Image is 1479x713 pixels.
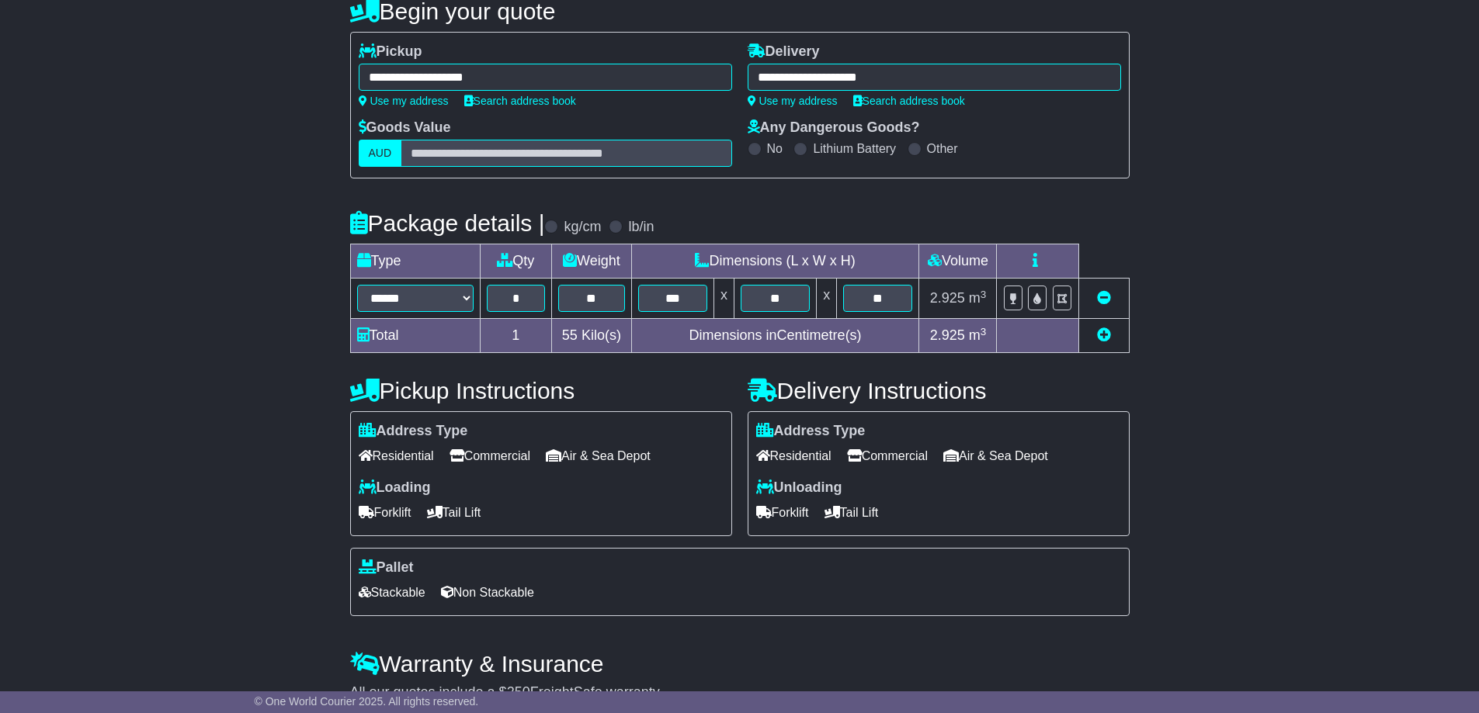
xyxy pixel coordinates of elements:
[507,684,530,700] span: 250
[359,119,451,137] label: Goods Value
[350,378,732,403] h4: Pickup Instructions
[748,378,1130,403] h4: Delivery Instructions
[359,479,431,497] label: Loading
[847,444,928,468] span: Commercial
[480,319,552,353] td: 1
[930,327,965,343] span: 2.925
[631,319,919,353] td: Dimensions in Centimetre(s)
[631,244,919,279] td: Dimensions (L x W x H)
[756,479,842,497] label: Unloading
[943,444,1048,468] span: Air & Sea Depot
[756,500,809,524] span: Forklift
[552,319,632,353] td: Kilo(s)
[350,319,480,353] td: Total
[748,119,920,137] label: Any Dangerous Goods?
[480,244,552,279] td: Qty
[552,244,632,279] td: Weight
[450,444,530,468] span: Commercial
[748,95,838,107] a: Use my address
[713,279,734,319] td: x
[350,651,1130,677] h4: Warranty & Insurance
[767,141,783,156] label: No
[546,444,651,468] span: Air & Sea Depot
[981,289,987,300] sup: 3
[817,279,837,319] td: x
[756,444,832,468] span: Residential
[564,219,601,236] label: kg/cm
[969,290,987,306] span: m
[628,219,654,236] label: lb/in
[813,141,896,156] label: Lithium Battery
[464,95,576,107] a: Search address book
[562,327,578,343] span: 55
[853,95,965,107] a: Search address book
[1097,290,1111,306] a: Remove this item
[748,43,820,61] label: Delivery
[350,210,545,236] h4: Package details |
[359,444,434,468] span: Residential
[919,244,997,279] td: Volume
[359,140,402,167] label: AUD
[359,423,468,440] label: Address Type
[825,500,879,524] span: Tail Lift
[969,327,987,343] span: m
[255,695,479,708] span: © One World Courier 2025. All rights reserved.
[1097,327,1111,343] a: Add new item
[427,500,481,524] span: Tail Lift
[350,244,480,279] td: Type
[359,500,411,524] span: Forklift
[930,290,965,306] span: 2.925
[350,684,1130,701] div: All our quotes include a $ FreightSafe warranty.
[981,326,987,337] sup: 3
[359,559,414,576] label: Pallet
[359,95,449,107] a: Use my address
[756,423,866,440] label: Address Type
[359,43,422,61] label: Pickup
[359,580,425,604] span: Stackable
[441,580,534,604] span: Non Stackable
[927,141,958,156] label: Other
